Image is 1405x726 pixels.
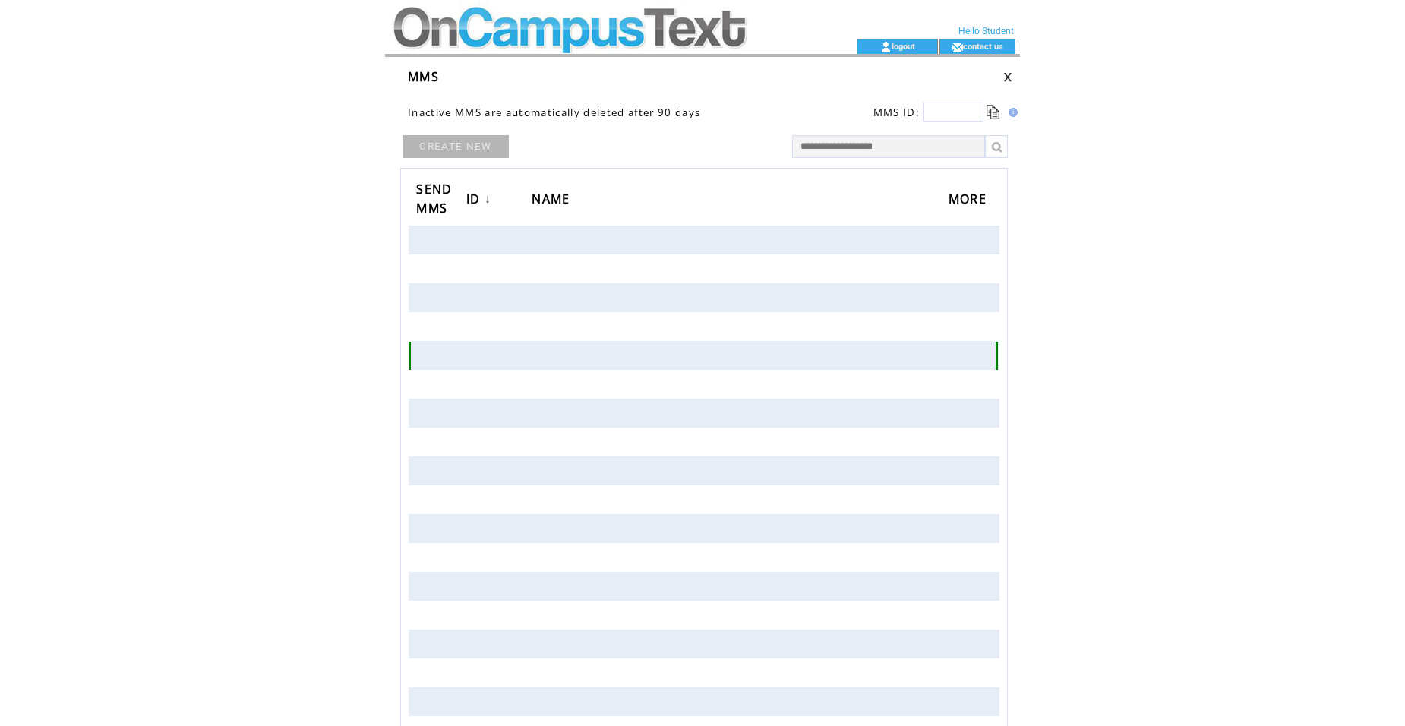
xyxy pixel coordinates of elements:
span: ID [466,187,485,215]
span: Hello Student [958,26,1014,36]
a: CREATE NEW [403,135,509,158]
a: contact us [963,41,1003,51]
a: logout [892,41,915,51]
a: NAME [532,186,577,214]
span: MORE [949,187,990,215]
img: account_icon.gif [880,41,892,53]
img: help.gif [1004,108,1018,117]
span: Inactive MMS are automatically deleted after 90 days [408,106,700,119]
img: contact_us_icon.gif [952,41,963,53]
a: ID↓ [466,186,495,214]
span: MMS ID: [873,106,920,119]
span: SEND MMS [416,177,452,224]
span: MMS [408,68,439,85]
span: NAME [532,187,573,215]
